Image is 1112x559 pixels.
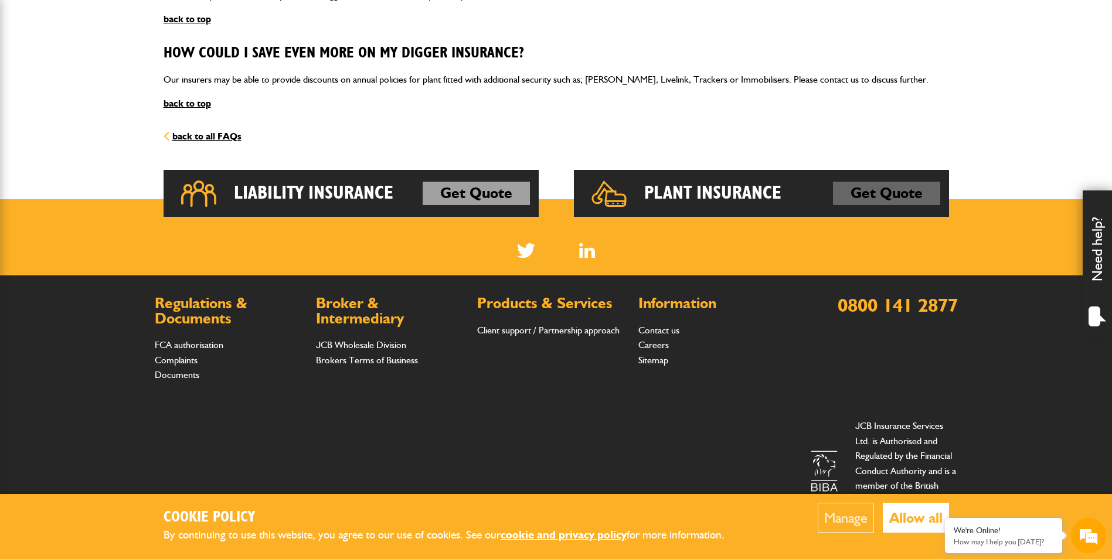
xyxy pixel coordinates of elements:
[477,325,620,336] a: Client support / Partnership approach
[192,6,220,34] div: Minimize live chat window
[164,72,949,87] p: Our insurers may be able to provide discounts on annual policies for plant fitted with additional...
[155,296,304,326] h2: Regulations & Documents
[638,339,669,350] a: Careers
[316,296,465,326] h2: Broker & Intermediary
[15,178,214,203] input: Enter your phone number
[855,418,958,523] p: JCB Insurance Services Ltd. is Authorised and Regulated by the Financial Conduct Authority and is...
[1083,190,1112,337] div: Need help?
[15,108,214,134] input: Enter your last name
[61,66,197,81] div: Chat with us now
[954,537,1053,546] p: How may I help you today?
[15,212,214,351] textarea: Type your message and hit 'Enter'
[517,243,535,258] img: Twitter
[164,526,744,544] p: By continuing to use this website, you agree to our use of cookies. See our for more information.
[838,294,958,316] a: 0800 141 2877
[15,143,214,169] input: Enter your email address
[579,243,595,258] a: LinkedIn
[159,361,213,377] em: Start Chat
[818,503,874,533] button: Manage
[164,45,949,63] h3: How could I save even more on my digger insurance?
[638,325,679,336] a: Contact us
[164,131,242,142] a: back to all FAQs
[155,369,199,380] a: Documents
[164,509,744,527] h2: Cookie Policy
[883,503,949,533] button: Allow all
[155,355,198,366] a: Complaints
[234,182,393,205] h2: Liability Insurance
[501,528,627,541] a: cookie and privacy policy
[579,243,595,258] img: Linked In
[423,182,530,205] a: Get Quote
[164,13,211,25] a: back to top
[164,98,211,109] a: back to top
[477,296,627,311] h2: Products & Services
[644,182,781,205] h2: Plant Insurance
[638,355,668,366] a: Sitemap
[316,339,406,350] a: JCB Wholesale Division
[316,355,418,366] a: Brokers Terms of Business
[155,339,223,350] a: FCA authorisation
[638,296,788,311] h2: Information
[833,182,940,205] a: Get Quote
[954,526,1053,536] div: We're Online!
[20,65,49,81] img: d_20077148190_company_1631870298795_20077148190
